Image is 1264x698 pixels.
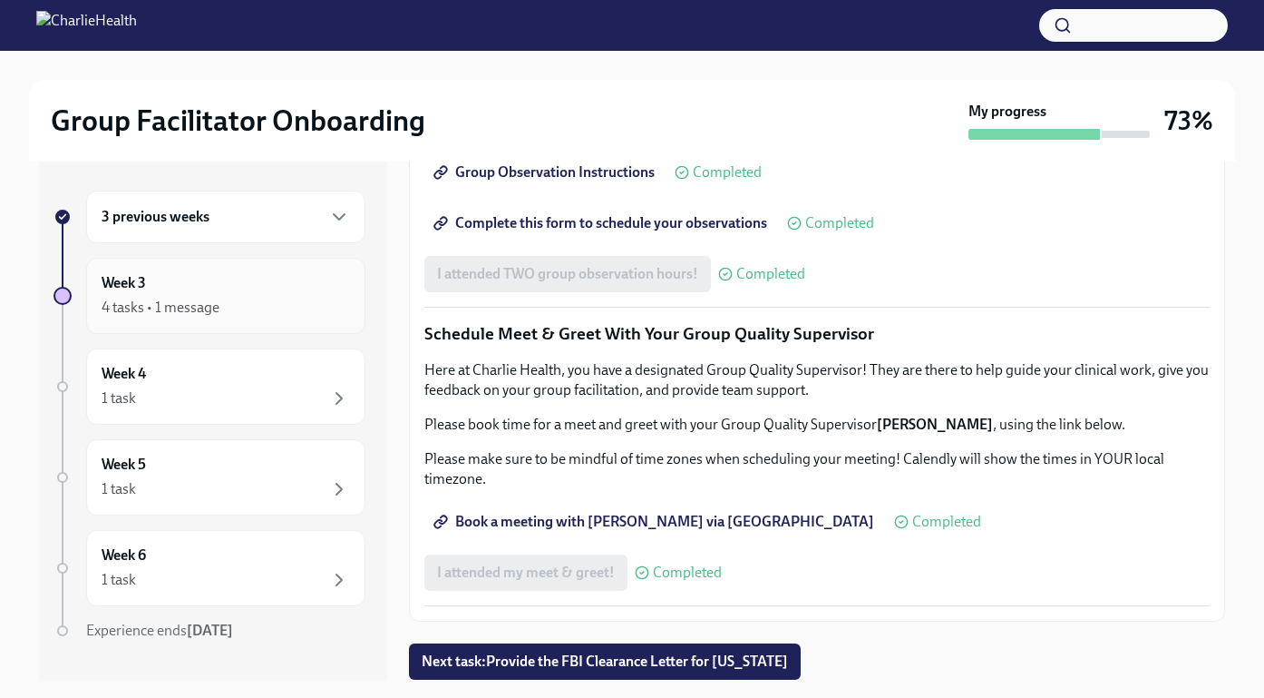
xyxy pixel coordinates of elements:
[102,273,146,293] h6: Week 3
[968,102,1046,122] strong: My progress
[102,455,146,475] h6: Week 5
[424,360,1210,400] p: Here at Charlie Health, you have a designated Group Quality Supervisor! They are there to help gu...
[912,515,981,529] span: Completed
[53,439,365,516] a: Week 51 task
[102,298,219,318] div: 4 tasks • 1 message
[424,154,667,191] a: Group Observation Instructions
[424,205,780,241] a: Complete this form to schedule your observations
[102,479,136,499] div: 1 task
[102,546,146,565] h6: Week 6
[424,504,887,540] a: Book a meeting with [PERSON_NAME] via [GEOGRAPHIC_DATA]
[102,570,136,590] div: 1 task
[424,415,1210,435] p: Please book time for a meet and greet with your Group Quality Supervisor , using the link below.
[53,258,365,334] a: Week 34 tasks • 1 message
[424,322,1210,346] p: Schedule Meet & Greet With Your Group Quality Supervisor
[53,530,365,606] a: Week 61 task
[422,653,788,671] span: Next task : Provide the FBI Clearance Letter for [US_STATE]
[53,349,365,425] a: Week 41 task
[51,103,425,139] h2: Group Facilitator Onboarding
[693,165,762,180] span: Completed
[437,214,767,232] span: Complete this form to schedule your observations
[86,622,233,639] span: Experience ends
[102,364,146,384] h6: Week 4
[653,565,722,580] span: Completed
[437,513,874,531] span: Book a meeting with [PERSON_NAME] via [GEOGRAPHIC_DATA]
[409,644,801,680] button: Next task:Provide the FBI Clearance Letter for [US_STATE]
[36,11,137,40] img: CharlieHealth
[437,163,655,182] span: Group Observation Instructions
[877,416,993,433] strong: [PERSON_NAME]
[424,449,1210,489] p: Please make sure to be mindful of time zones when scheduling your meeting! Calendly will show the...
[187,622,233,639] strong: [DATE]
[1164,104,1213,137] h3: 73%
[102,207,209,227] h6: 3 previous weeks
[736,267,805,281] span: Completed
[805,216,874,231] span: Completed
[86,191,365,243] div: 3 previous weeks
[102,388,136,408] div: 1 task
